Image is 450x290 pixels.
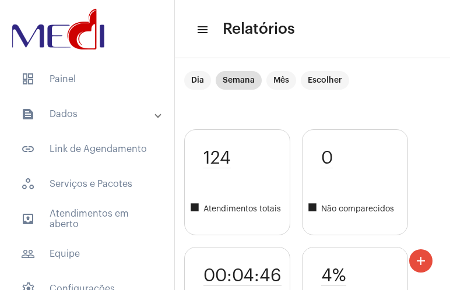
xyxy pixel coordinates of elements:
[9,6,107,52] img: d3a1b5fa-500b-b90f-5a1c-719c20e9830b.png
[414,254,428,268] mat-icon: add
[12,170,163,198] span: Serviços e Pacotes
[12,205,163,233] span: Atendimentos em aberto
[12,65,163,93] span: Painel
[12,240,163,268] span: Equipe
[21,107,156,121] mat-panel-title: Dados
[21,212,35,226] mat-icon: sidenav icon
[21,247,35,261] mat-icon: sidenav icon
[216,71,262,90] mat-chip: Semana
[196,23,208,37] mat-icon: sidenav icon
[321,266,346,286] span: 4%
[307,202,321,216] mat-icon: square
[7,100,174,128] mat-expansion-panel-header: sidenav iconDados
[21,177,35,191] span: sidenav icon
[266,71,296,90] mat-chip: Mês
[223,20,295,38] span: Relatórios
[321,148,333,168] span: 0
[21,72,35,86] span: sidenav icon
[203,266,282,286] span: 00:04:46
[21,107,35,121] mat-icon: sidenav icon
[307,202,407,216] span: Não comparecidos
[184,71,211,90] mat-chip: Dia
[203,148,231,168] span: 124
[189,202,290,216] span: Atendimentos totais
[189,202,203,216] mat-icon: square
[12,135,163,163] span: Link de Agendamento
[21,142,35,156] mat-icon: sidenav icon
[301,71,349,90] mat-chip: Escolher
